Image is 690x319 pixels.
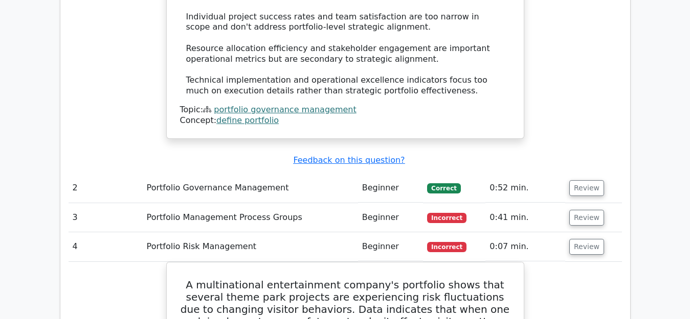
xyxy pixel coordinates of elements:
[427,213,466,223] span: Incorrect
[180,105,510,115] div: Topic:
[427,183,460,193] span: Correct
[358,232,424,261] td: Beginner
[569,239,604,255] button: Review
[214,105,357,114] a: portfolio governance management
[485,203,565,232] td: 0:41 min.
[143,203,358,232] td: Portfolio Management Process Groups
[569,180,604,196] button: Review
[569,210,604,226] button: Review
[427,242,466,252] span: Incorrect
[180,115,510,126] div: Concept:
[143,232,358,261] td: Portfolio Risk Management
[69,232,143,261] td: 4
[358,174,424,203] td: Beginner
[485,174,565,203] td: 0:52 min.
[69,203,143,232] td: 3
[293,155,405,165] a: Feedback on this question?
[485,232,565,261] td: 0:07 min.
[358,203,424,232] td: Beginner
[69,174,143,203] td: 2
[216,115,279,125] a: define portfolio
[143,174,358,203] td: Portfolio Governance Management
